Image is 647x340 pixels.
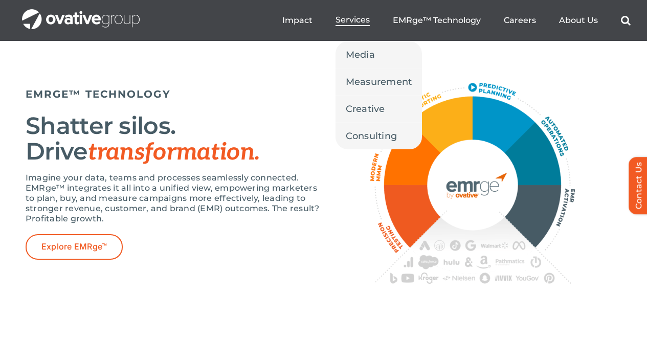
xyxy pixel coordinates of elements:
[26,234,123,259] a: Explore EMRge™
[336,123,422,149] a: Consulting
[26,88,324,100] h5: EMRGE™ TECHNOLOGY
[282,15,313,26] a: Impact
[17,184,192,255] span: where we raise the bar
[346,102,385,116] span: Creative
[504,15,536,26] a: Careers
[336,41,422,68] a: Media
[393,15,481,26] a: EMRge™ Technology
[26,173,324,224] p: Imagine your data, teams and processes seamlessly connected. EMRge™ integrates it all into a unif...
[346,75,412,89] span: Measurement
[17,149,106,186] span: This is
[346,129,397,143] span: Consulting
[336,96,422,122] a: Creative
[41,242,107,252] span: Explore EMRge™
[621,15,631,26] a: Search
[26,113,324,165] h2: Shatter silos. Drive
[336,15,370,26] a: Services
[370,83,575,284] img: Home – EMRge
[336,15,370,25] span: Services
[559,15,598,26] a: About Us
[88,138,260,167] span: transformation.
[336,69,422,95] a: Measurement
[346,48,375,62] span: Media
[282,4,631,37] nav: Menu
[22,8,140,18] a: OG_Full_horizontal_WHT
